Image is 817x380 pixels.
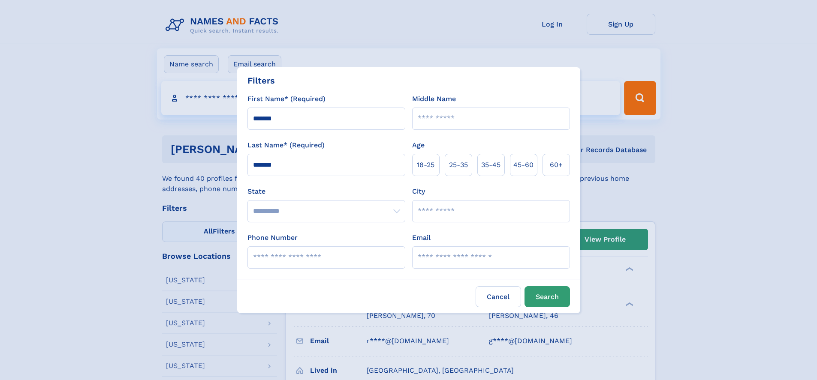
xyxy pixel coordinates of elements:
[412,186,425,197] label: City
[550,160,563,170] span: 60+
[481,160,500,170] span: 35‑45
[476,286,521,307] label: Cancel
[247,94,326,104] label: First Name* (Required)
[247,74,275,87] div: Filters
[247,233,298,243] label: Phone Number
[525,286,570,307] button: Search
[247,140,325,150] label: Last Name* (Required)
[513,160,534,170] span: 45‑60
[417,160,434,170] span: 18‑25
[412,233,431,243] label: Email
[449,160,468,170] span: 25‑35
[247,186,405,197] label: State
[412,140,425,150] label: Age
[412,94,456,104] label: Middle Name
